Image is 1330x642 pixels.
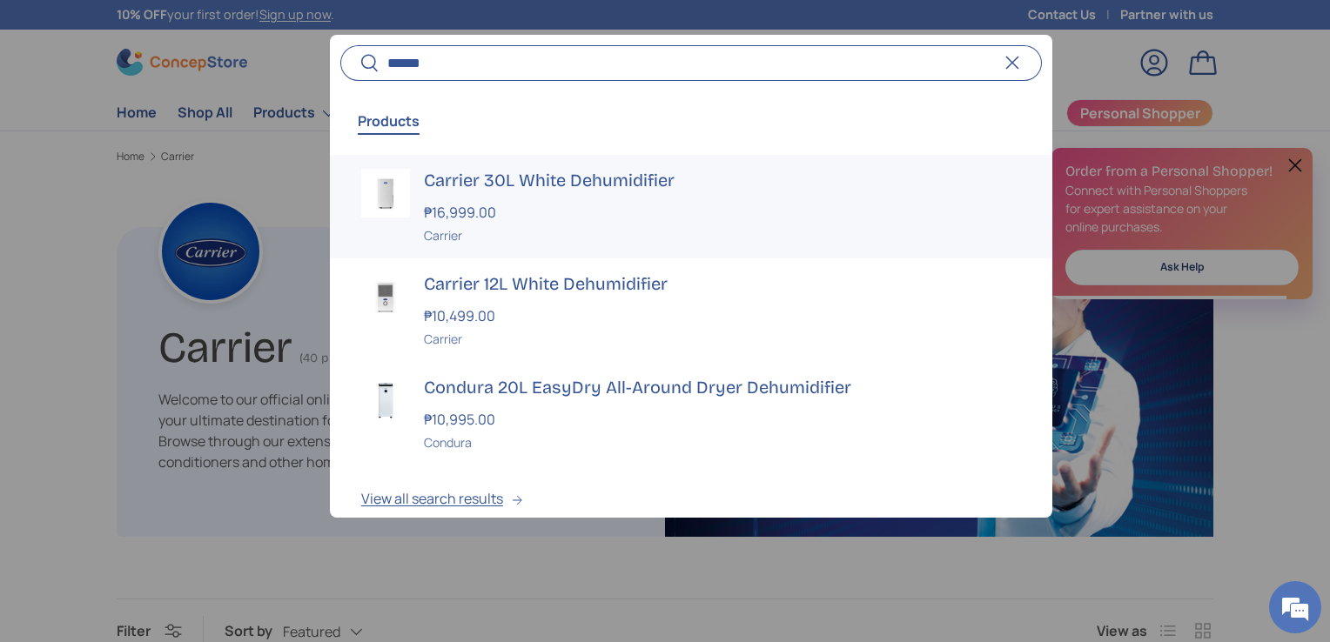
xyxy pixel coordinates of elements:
button: Products [358,101,420,141]
img: carrier-dehumidifier-30-liter-full-view-concepstore [361,169,410,217]
a: condura-easy-dry-dehumidifier-full-view-concepstore.ph Condura 20L EasyDry All-Around Dryer Dehum... [330,362,1052,465]
img: carrier-dehumidifier-12-liter-full-view-concepstore [361,272,410,321]
strong: ₱10,995.00 [424,410,500,429]
strong: ₱16,999.00 [424,203,500,222]
img: condura-easy-dry-dehumidifier-full-view-concepstore.ph [361,376,410,425]
strong: ₱10,499.00 [424,306,500,325]
button: View all search results [330,465,1052,538]
div: Condura [424,433,1021,451]
a: carrier-dehumidifier-30-liter-full-view-concepstore Carrier 30L White Dehumidifier ₱16,999.00 Car... [330,155,1052,258]
h3: Carrier 30L White Dehumidifier [424,169,1021,193]
a: carrier-dehumidifier-12-liter-full-view-concepstore Carrier 12L White Dehumidifier ₱10,499.00 Car... [330,258,1052,362]
h3: Condura 20L EasyDry All-Around Dryer Dehumidifier [424,376,1021,400]
div: Carrier [424,330,1021,348]
h3: Carrier 12L White Dehumidifier [424,272,1021,297]
div: Carrier [424,226,1021,244]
